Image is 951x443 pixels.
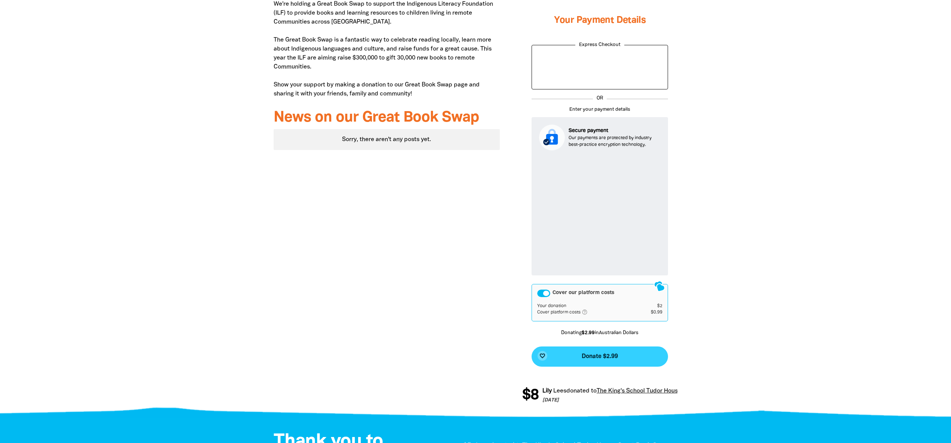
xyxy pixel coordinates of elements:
[274,110,500,126] h3: News on our Great Book Swap
[582,331,595,335] b: $2.99
[536,67,664,84] iframe: PayPal-paypal
[522,384,677,407] div: Donation stream
[595,388,728,394] a: The King's School Tudor House Great Book Swap
[537,303,639,309] td: Your donation
[575,42,624,49] legend: Express Checkout
[639,309,662,316] td: $0.99
[532,6,668,36] h3: Your Payment Details
[639,303,662,309] td: $2
[532,106,668,114] p: Enter your payment details
[593,95,607,103] p: OR
[541,397,728,404] p: [DATE]
[539,353,545,359] i: favorite_border
[532,330,668,337] p: Donating in Australian Dollars
[541,388,550,394] em: Lily
[537,290,550,297] button: Cover our platform costs
[569,127,661,135] p: Secure payment
[564,388,595,394] span: donated to
[532,346,668,367] button: favorite_borderDonate $2.99
[582,309,594,315] i: help_outlined
[551,388,564,394] em: Lees
[536,49,664,64] iframe: Secure payment button frame
[274,129,500,150] div: Paginated content
[274,129,500,150] div: Sorry, there aren't any posts yet.
[538,156,662,269] iframe: Secure payment input frame
[582,354,618,360] span: Donate $2.99
[520,388,537,403] span: $8
[569,135,661,148] p: Our payments are protected by industry best-practice encryption technology.
[537,309,639,316] td: Cover platform costs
